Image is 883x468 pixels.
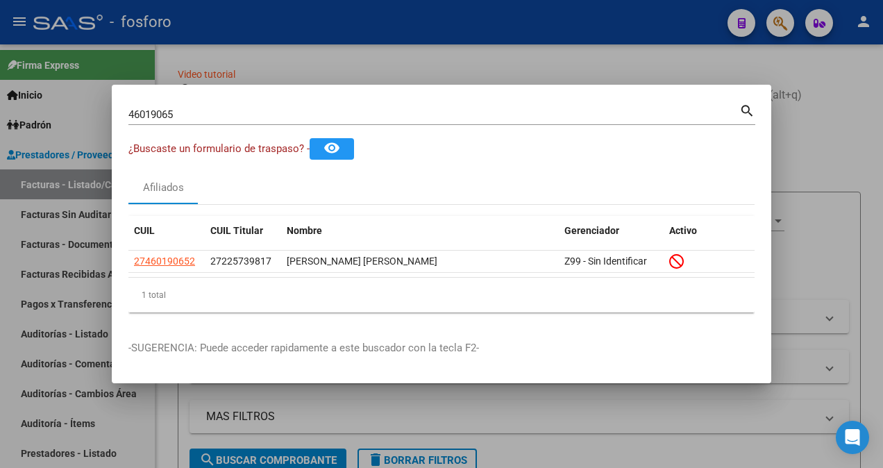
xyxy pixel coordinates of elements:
[134,225,155,236] span: CUIL
[287,253,553,269] div: [PERSON_NAME] [PERSON_NAME]
[210,256,271,267] span: 27225739817
[128,142,310,155] span: ¿Buscaste un formulario de traspaso? -
[323,140,340,156] mat-icon: remove_red_eye
[664,216,755,246] datatable-header-cell: Activo
[669,225,697,236] span: Activo
[128,340,755,356] p: -SUGERENCIA: Puede acceder rapidamente a este buscador con la tecla F2-
[739,101,755,118] mat-icon: search
[128,278,755,312] div: 1 total
[836,421,869,454] div: Open Intercom Messenger
[143,180,184,196] div: Afiliados
[205,216,281,246] datatable-header-cell: CUIL Titular
[128,216,205,246] datatable-header-cell: CUIL
[210,225,263,236] span: CUIL Titular
[287,225,322,236] span: Nombre
[564,225,619,236] span: Gerenciador
[559,216,664,246] datatable-header-cell: Gerenciador
[564,256,647,267] span: Z99 - Sin Identificar
[134,256,195,267] span: 27460190652
[281,216,559,246] datatable-header-cell: Nombre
